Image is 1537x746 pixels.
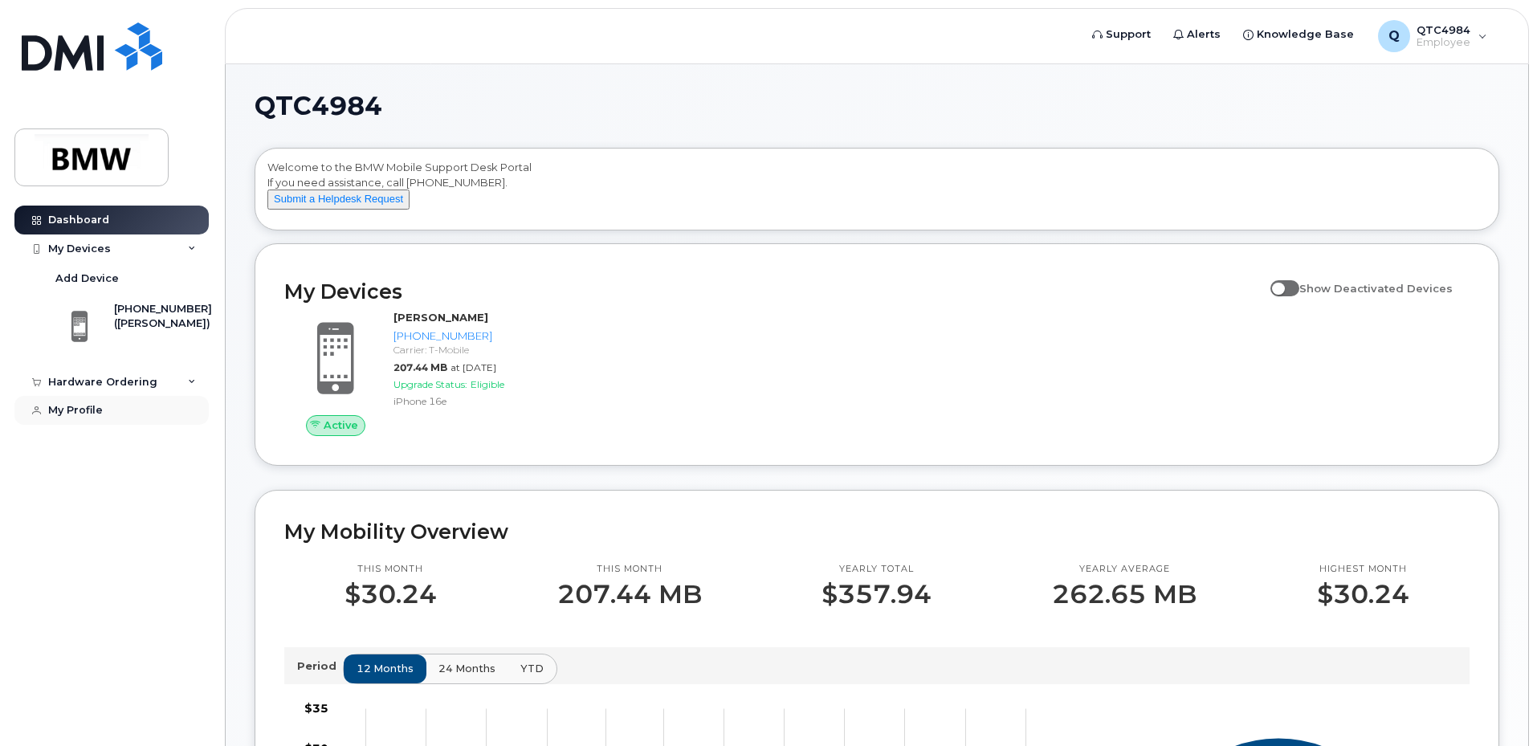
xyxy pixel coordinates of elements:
span: 207.44 MB [393,361,447,373]
span: QTC4984 [255,94,382,118]
p: $30.24 [1317,580,1409,609]
p: $357.94 [821,580,932,609]
p: Yearly total [821,563,932,576]
p: Yearly average [1052,563,1197,576]
iframe: Messenger Launcher [1467,676,1525,734]
h2: My Devices [284,279,1262,304]
p: Period [297,658,343,674]
span: 24 months [438,661,495,676]
p: This month [557,563,702,576]
div: Welcome to the BMW Mobile Support Desk Portal If you need assistance, call [PHONE_NUMBER]. [267,160,1486,224]
h2: My Mobility Overview [284,520,1470,544]
div: Carrier: T-Mobile [393,343,560,357]
span: at [DATE] [450,361,496,373]
div: iPhone 16e [393,394,560,408]
p: 262.65 MB [1052,580,1197,609]
span: Show Deactivated Devices [1299,282,1453,295]
p: This month [344,563,437,576]
input: Show Deactivated Devices [1270,273,1283,286]
a: Active[PERSON_NAME][PHONE_NUMBER]Carrier: T-Mobile207.44 MBat [DATE]Upgrade Status:EligibleiPhone... [284,310,566,435]
span: YTD [520,661,544,676]
span: Eligible [471,378,504,390]
strong: [PERSON_NAME] [393,311,488,324]
p: Highest month [1317,563,1409,576]
span: Upgrade Status: [393,378,467,390]
a: Submit a Helpdesk Request [267,192,410,205]
tspan: $35 [304,701,328,715]
span: Active [324,418,358,433]
p: 207.44 MB [557,580,702,609]
div: [PHONE_NUMBER] [393,328,560,344]
p: $30.24 [344,580,437,609]
button: Submit a Helpdesk Request [267,190,410,210]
